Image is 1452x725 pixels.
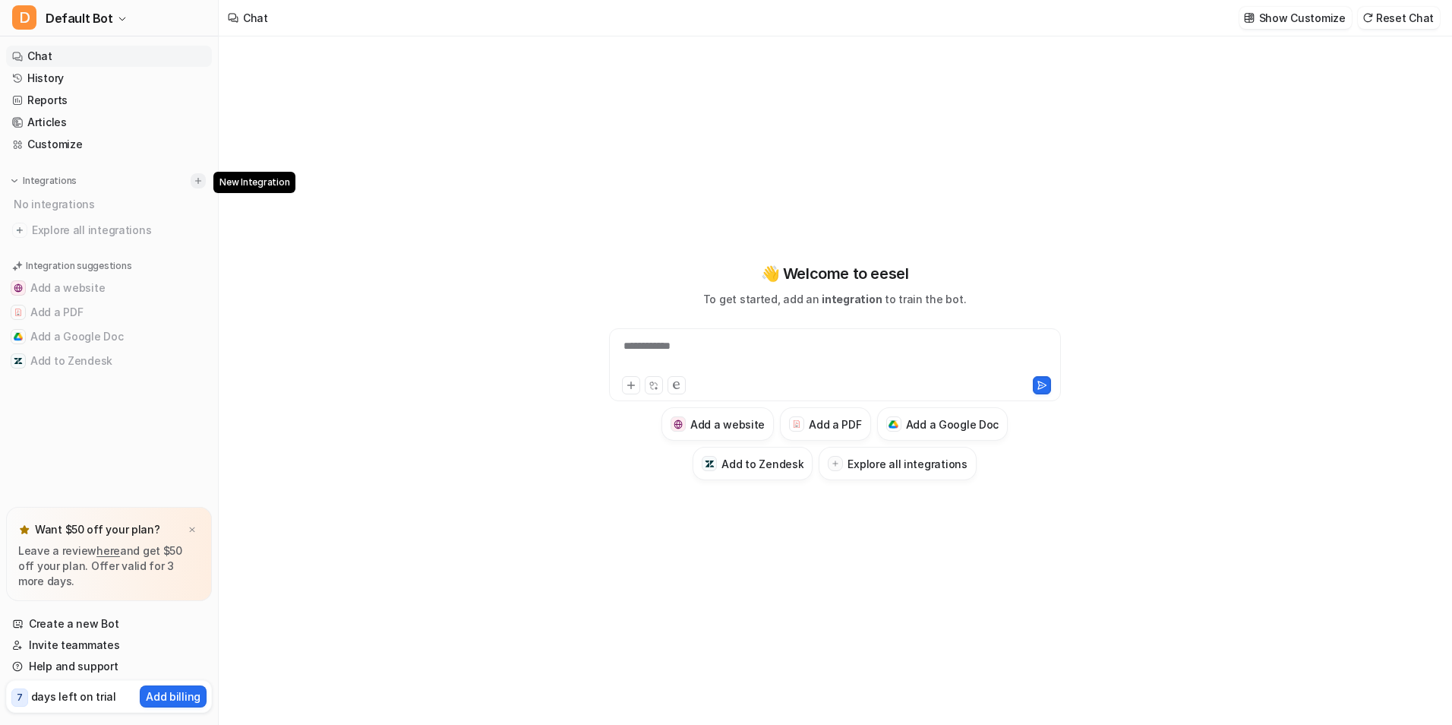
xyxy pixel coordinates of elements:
[6,349,212,373] button: Add to ZendeskAdd to Zendesk
[6,112,212,133] a: Articles
[6,68,212,89] a: History
[848,456,967,472] h3: Explore all integrations
[6,134,212,155] a: Customize
[877,407,1009,441] button: Add a Google DocAdd a Google Doc
[17,691,23,704] p: 7
[6,656,212,677] a: Help and support
[6,613,212,635] a: Create a new Bot
[6,220,212,241] a: Explore all integrations
[822,293,882,306] span: integration
[23,175,77,187] p: Integrations
[705,459,715,469] img: Add to Zendesk
[809,416,861,432] h3: Add a PDF
[1362,12,1373,24] img: reset
[18,543,200,589] p: Leave a review and get $50 off your plan. Offer valid for 3 more days.
[96,544,120,557] a: here
[6,325,212,349] button: Add a Google DocAdd a Google Doc
[674,419,683,429] img: Add a website
[1259,10,1346,26] p: Show Customize
[18,524,30,536] img: star
[14,283,23,293] img: Add a website
[35,522,160,537] p: Want $50 off your plan?
[243,10,268,26] div: Chat
[721,456,803,472] h3: Add to Zendesk
[32,218,206,242] span: Explore all integrations
[661,407,774,441] button: Add a websiteAdd a website
[761,262,909,285] p: 👋 Welcome to eesel
[6,90,212,111] a: Reports
[9,176,20,186] img: expand menu
[819,447,976,480] button: Explore all integrations
[188,525,197,535] img: x
[213,172,295,193] span: New Integration
[31,689,116,704] p: days left on trial
[14,332,23,341] img: Add a Google Doc
[889,420,898,429] img: Add a Google Doc
[12,5,36,30] span: D
[46,8,113,29] span: Default Bot
[6,635,212,656] a: Invite teammates
[140,685,207,708] button: Add billing
[6,276,212,300] button: Add a websiteAdd a website
[146,689,200,704] p: Add billing
[780,407,870,441] button: Add a PDFAdd a PDF
[792,419,802,429] img: Add a PDF
[6,46,212,67] a: Chat
[1244,12,1255,24] img: customize
[14,308,23,317] img: Add a PDF
[12,223,27,238] img: explore all integrations
[9,192,212,217] div: No integrations
[906,416,999,432] h3: Add a Google Doc
[14,356,23,366] img: Add to Zendesk
[693,447,813,480] button: Add to ZendeskAdd to Zendesk
[1358,7,1440,29] button: Reset Chat
[1239,7,1352,29] button: Show Customize
[26,259,131,273] p: Integration suggestions
[6,300,212,325] button: Add a PDFAdd a PDF
[703,291,966,307] p: To get started, add an to train the bot.
[690,416,765,432] h3: Add a website
[193,176,204,186] img: menu_add.svg
[6,173,81,188] button: Integrations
